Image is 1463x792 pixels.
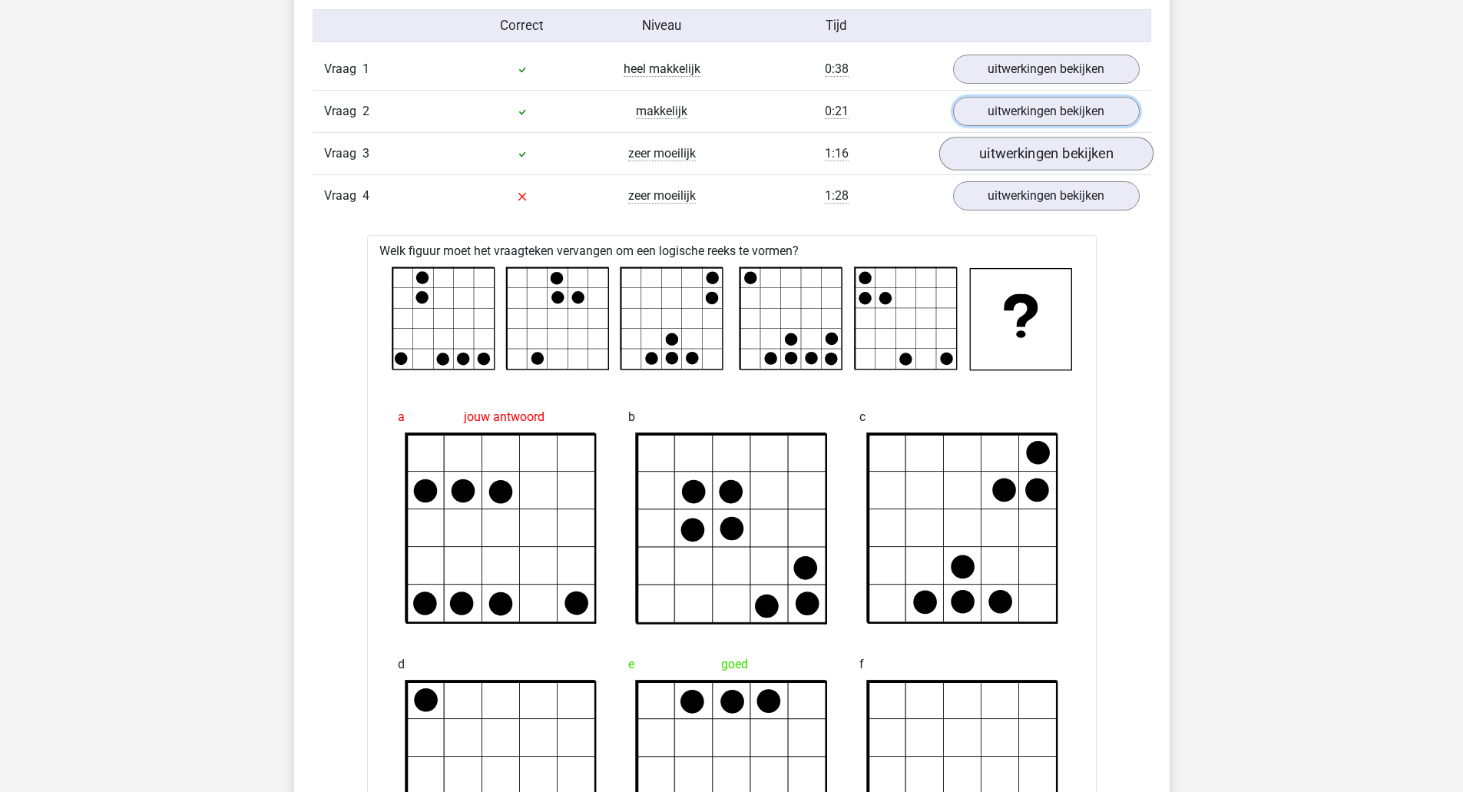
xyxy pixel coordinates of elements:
[731,16,941,35] div: Tijd
[362,104,369,118] span: 2
[324,102,362,121] span: Vraag
[953,181,1140,210] a: uitwerkingen bekijken
[628,188,696,204] span: zeer moeilijk
[825,61,849,77] span: 0:38
[953,97,1140,126] a: uitwerkingen bekijken
[825,104,849,119] span: 0:21
[324,60,362,78] span: Vraag
[398,649,405,680] span: d
[362,61,369,76] span: 1
[825,188,849,204] span: 1:28
[324,187,362,205] span: Vraag
[628,402,635,432] span: b
[324,144,362,163] span: Vraag
[398,402,604,432] div: jouw antwoord
[628,146,696,161] span: zeer moeilijk
[953,55,1140,84] a: uitwerkingen bekijken
[362,146,369,161] span: 3
[624,61,700,77] span: heel makkelijk
[398,402,405,432] span: a
[628,649,634,680] span: e
[592,16,732,35] div: Niveau
[362,188,369,203] span: 4
[636,104,687,119] span: makkelijk
[859,649,864,680] span: f
[859,402,866,432] span: c
[825,146,849,161] span: 1:16
[938,138,1153,171] a: uitwerkingen bekijken
[628,649,835,680] div: goed
[452,16,592,35] div: Correct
